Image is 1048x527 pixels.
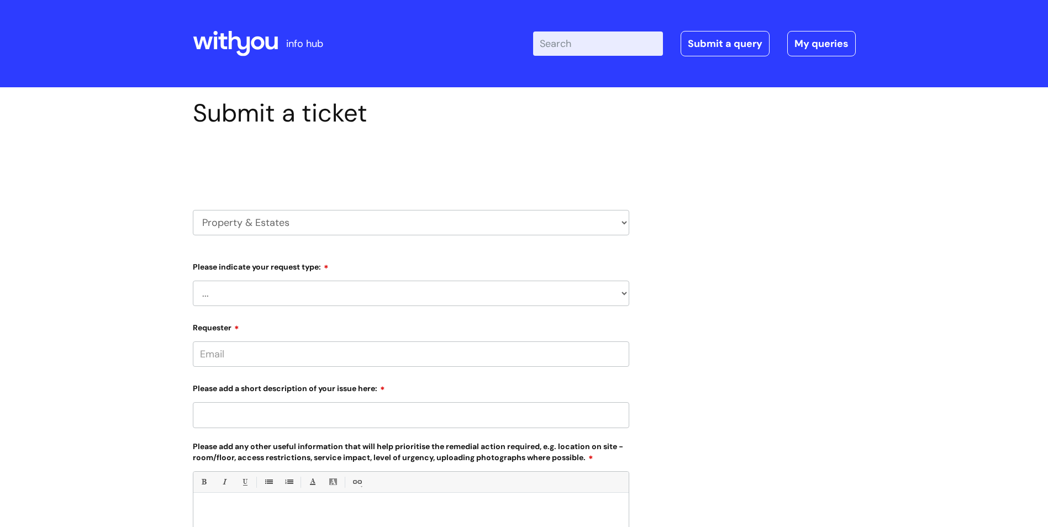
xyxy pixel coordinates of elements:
[533,31,663,56] input: Search
[193,341,629,367] input: Email
[681,31,770,56] a: Submit a query
[197,475,210,489] a: Bold (Ctrl-B)
[238,475,251,489] a: Underline(Ctrl-U)
[193,380,629,393] label: Please add a short description of your issue here:
[787,31,856,56] a: My queries
[193,319,629,333] label: Requester
[350,475,364,489] a: Link
[282,475,296,489] a: 1. Ordered List (Ctrl-Shift-8)
[193,440,629,462] label: Please add any other useful information that will help prioritise the remedial action required, e...
[193,98,629,128] h1: Submit a ticket
[286,35,323,52] p: info hub
[261,475,275,489] a: • Unordered List (Ctrl-Shift-7)
[217,475,231,489] a: Italic (Ctrl-I)
[193,154,629,174] h2: Select issue type
[306,475,319,489] a: Font Color
[326,475,340,489] a: Back Color
[193,259,629,272] label: Please indicate your request type:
